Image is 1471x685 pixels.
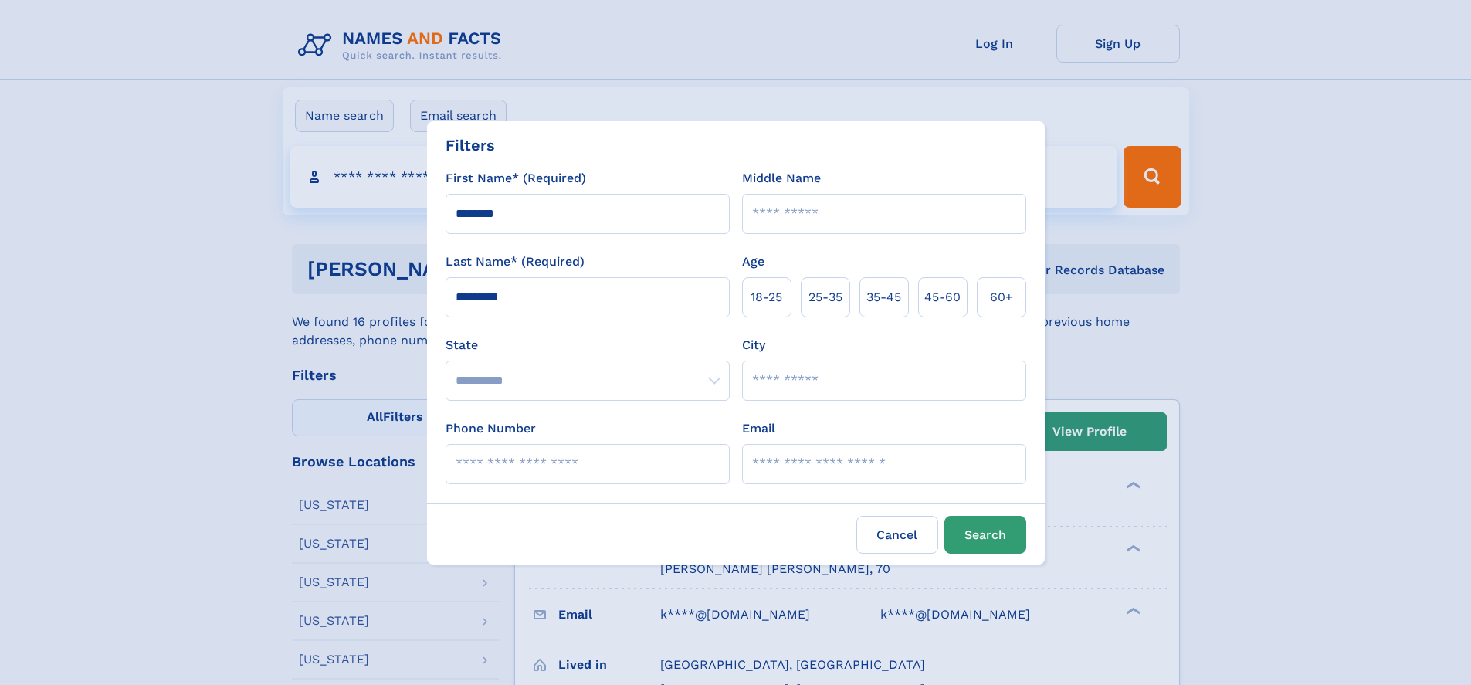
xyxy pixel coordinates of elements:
[446,134,495,157] div: Filters
[742,419,775,438] label: Email
[446,253,585,271] label: Last Name* (Required)
[742,169,821,188] label: Middle Name
[446,336,730,354] label: State
[742,336,765,354] label: City
[856,516,938,554] label: Cancel
[446,419,536,438] label: Phone Number
[751,288,782,307] span: 18‑25
[866,288,901,307] span: 35‑45
[808,288,842,307] span: 25‑35
[924,288,961,307] span: 45‑60
[990,288,1013,307] span: 60+
[742,253,764,271] label: Age
[944,516,1026,554] button: Search
[446,169,586,188] label: First Name* (Required)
